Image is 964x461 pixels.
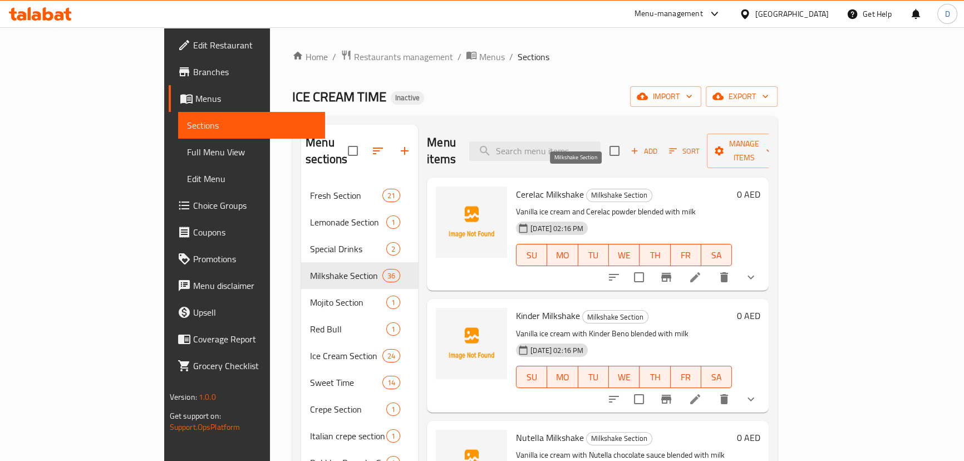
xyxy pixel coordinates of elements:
span: Mojito Section [310,296,386,309]
span: Menus [195,92,316,105]
div: items [382,269,400,282]
span: Sections [187,119,316,132]
span: Lemonade Section [310,215,386,229]
div: Inactive [391,91,424,105]
div: Special Drinks [310,242,386,256]
button: TU [578,366,609,388]
button: SU [516,244,547,266]
span: 1 [387,431,400,442]
button: show more [737,386,764,413]
span: import [639,90,692,104]
span: MO [552,247,573,263]
span: Select section [603,139,626,163]
span: Milkshake Section [583,311,648,323]
span: MO [552,369,573,385]
span: Red Bull [310,322,386,336]
span: TU [583,369,604,385]
span: 1 [387,404,400,415]
span: 1.0.0 [199,390,216,404]
div: items [382,189,400,202]
a: Support.OpsPlatform [170,420,240,434]
span: 36 [383,271,400,281]
a: Coupons [169,219,325,246]
span: Select to update [627,266,651,289]
span: TH [644,247,666,263]
a: Branches [169,58,325,85]
span: Branches [193,65,316,79]
a: Edit menu item [688,271,702,284]
span: Nutella Milkshake [516,429,584,446]
button: show more [737,264,764,291]
span: Inactive [391,93,424,102]
span: 14 [383,377,400,388]
span: Milkshake Section [587,432,652,445]
span: ICE CREAM TIME [292,84,386,109]
button: SA [701,244,732,266]
span: Get support on: [170,409,221,423]
span: Italian crepe section [310,429,386,443]
button: Add [626,143,662,160]
button: WE [609,366,640,388]
button: SA [701,366,732,388]
a: Upsell [169,299,325,326]
button: MO [547,366,578,388]
p: Vanilla ice cream and Cerelac powder blended with milk [516,205,732,219]
span: Sort sections [365,138,391,164]
span: 1 [387,324,400,335]
span: Edit Menu [187,172,316,185]
div: Red Bull1 [301,316,418,342]
span: FR [675,369,697,385]
button: Sort [666,143,702,160]
span: WE [613,369,635,385]
span: SU [521,247,543,263]
span: Version: [170,390,197,404]
button: delete [711,386,737,413]
div: Sweet Time14 [301,369,418,396]
div: Crepe Section1 [301,396,418,423]
span: Sweet Time [310,376,382,389]
span: Choice Groups [193,199,316,212]
a: Sections [178,112,325,139]
div: Ice Cream Section [310,349,382,362]
button: Branch-specific-item [653,386,680,413]
div: Menu-management [635,7,703,21]
a: Edit menu item [688,393,702,406]
img: Cerelac Milkshake [436,187,507,258]
div: Ice Cream Section24 [301,342,418,369]
h2: Menu sections [306,134,348,168]
div: Milkshake Section36 [301,262,418,289]
span: FR [675,247,697,263]
span: D [945,8,950,20]
div: Milkshake Section [582,310,648,323]
li: / [332,50,336,63]
svg: Show Choices [744,271,758,284]
button: MO [547,244,578,266]
span: Coverage Report [193,332,316,346]
p: Vanilla ice cream with Kinder Beno blended with milk [516,327,732,341]
button: sort-choices [601,264,627,291]
span: Select to update [627,388,651,411]
span: Upsell [193,306,316,319]
button: SU [516,366,547,388]
button: WE [609,244,640,266]
span: [DATE] 02:16 PM [526,223,588,234]
button: import [630,86,701,107]
button: export [706,86,778,107]
span: Milkshake Section [310,269,382,282]
a: Restaurants management [341,50,453,64]
span: SA [706,369,727,385]
span: Select all sections [341,139,365,163]
span: Sort items [662,143,707,160]
button: TU [578,244,609,266]
h2: Menu items [427,134,456,168]
span: Restaurants management [354,50,453,63]
a: Coverage Report [169,326,325,352]
span: 2 [387,244,400,254]
img: Kinder Milkshake [436,308,507,379]
div: items [382,376,400,389]
div: items [386,322,400,336]
button: Branch-specific-item [653,264,680,291]
button: FR [671,366,701,388]
a: Promotions [169,246,325,272]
